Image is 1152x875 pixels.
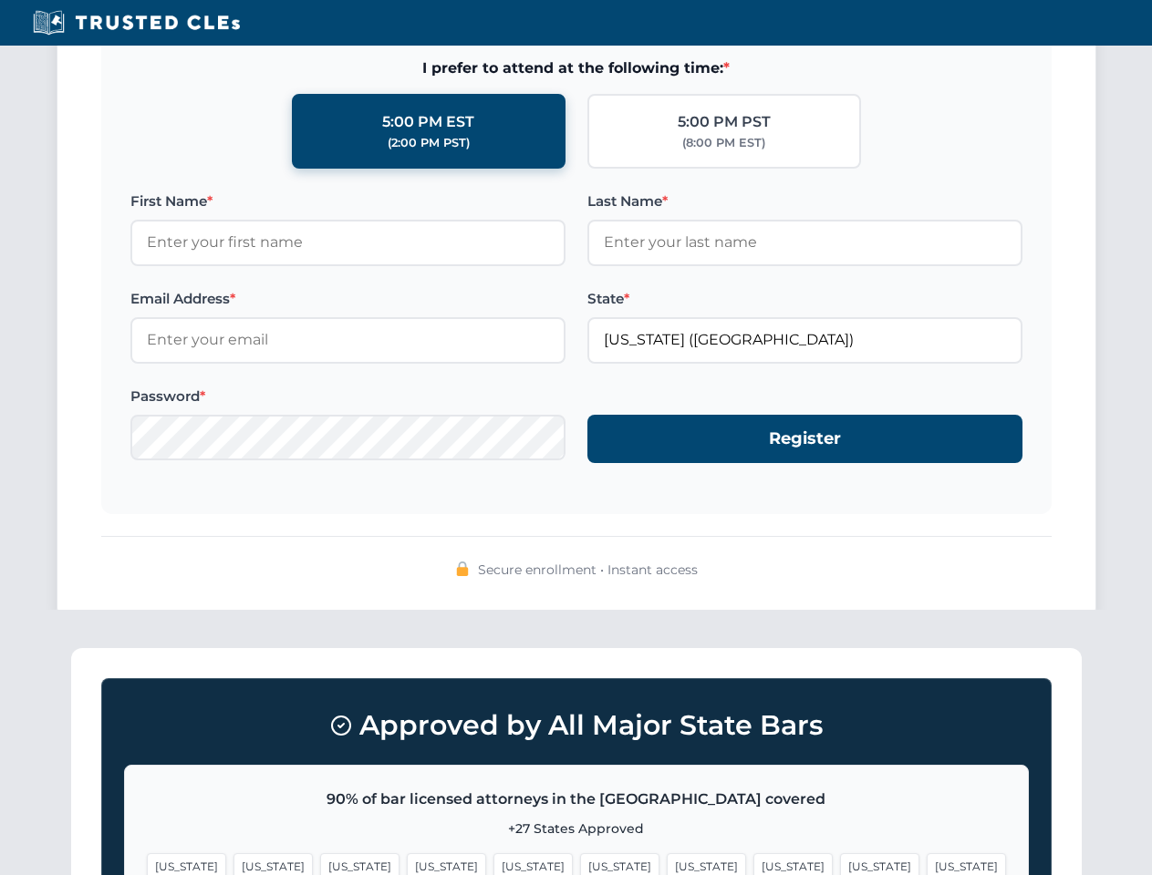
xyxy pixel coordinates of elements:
[587,220,1022,265] input: Enter your last name
[678,110,771,134] div: 5:00 PM PST
[130,190,566,212] label: First Name
[130,220,566,265] input: Enter your first name
[124,701,1029,750] h3: Approved by All Major State Bars
[147,818,1006,839] p: +27 States Approved
[455,561,470,576] img: 🔒
[587,415,1022,463] button: Register
[587,288,1022,310] label: State
[130,57,1022,80] span: I prefer to attend at the following time:
[27,9,245,36] img: Trusted CLEs
[382,110,474,134] div: 5:00 PM EST
[130,288,566,310] label: Email Address
[388,134,470,152] div: (2:00 PM PST)
[130,386,566,407] label: Password
[147,787,1006,811] p: 90% of bar licensed attorneys in the [GEOGRAPHIC_DATA] covered
[587,190,1022,212] label: Last Name
[682,134,765,152] div: (8:00 PM EST)
[587,317,1022,363] input: Florida (FL)
[130,317,566,363] input: Enter your email
[478,560,698,580] span: Secure enrollment • Instant access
